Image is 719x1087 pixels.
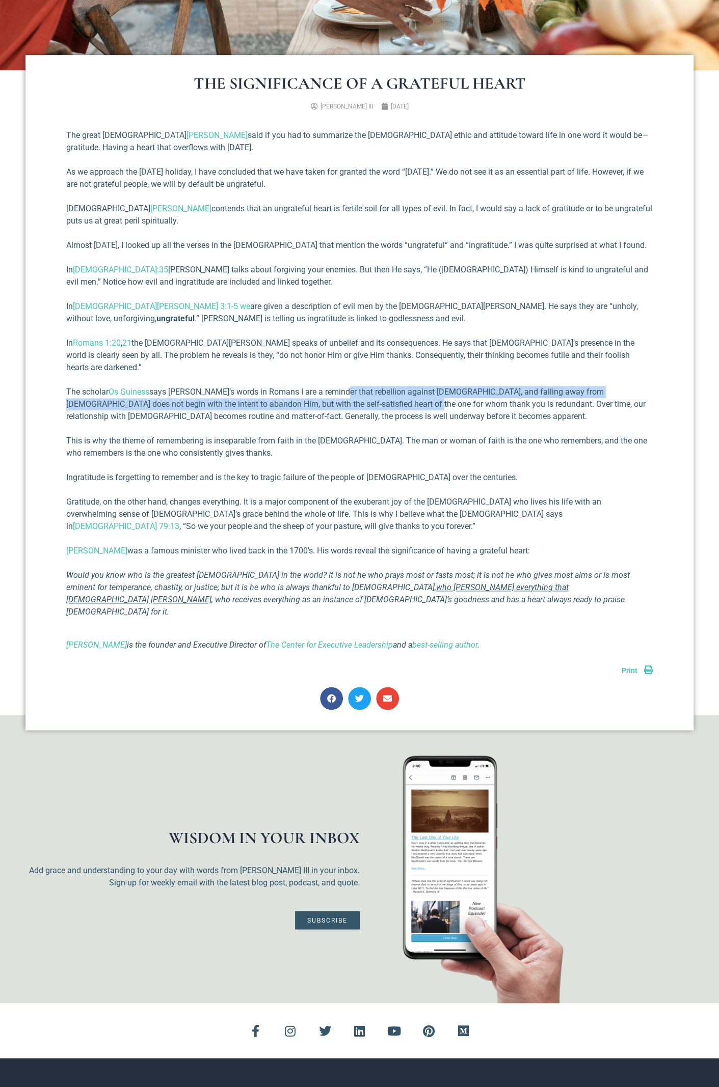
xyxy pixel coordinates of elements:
[66,435,653,459] p: This is why the theme of remembering is inseparable from faith in the [DEMOGRAPHIC_DATA]. The man...
[66,337,653,374] p: In , the [DEMOGRAPHIC_DATA][PERSON_NAME] speaks of unbelief and its consequences. He says that [D...
[66,264,653,288] p: In [PERSON_NAME] talks about forgiving your enemies. But then He says, “He ([DEMOGRAPHIC_DATA]) H...
[66,640,480,650] i: is the founder and Executive Director of and a .
[295,911,360,929] a: Subscribe
[73,301,250,311] a: [DEMOGRAPHIC_DATA][PERSON_NAME] 3:1-5 we
[622,666,653,675] a: Print
[412,640,477,650] a: best-selling author
[66,129,653,154] p: The great [DEMOGRAPHIC_DATA] said if you had to summarize the [DEMOGRAPHIC_DATA] ethic and attitu...
[73,338,121,348] a: Romans 1:20
[20,864,360,888] p: Add grace and understanding to your day with words from [PERSON_NAME] III in your inbox. Sign-up ...
[66,300,653,325] p: In are given a description of evil men by the [DEMOGRAPHIC_DATA][PERSON_NAME]. He says they are “...
[381,102,409,111] a: [DATE]
[66,546,127,555] a: [PERSON_NAME]
[376,687,399,710] div: Share on email
[109,387,149,397] a: Os Guiness
[391,103,409,110] time: [DATE]
[66,386,653,423] p: The scholar says [PERSON_NAME]’s words in Romans I are a reminder that rebellion against [DEMOGRA...
[73,521,179,531] a: [DEMOGRAPHIC_DATA] 79:13
[66,203,653,227] p: [DEMOGRAPHIC_DATA] contends that an ungrateful heart is fertile soil for all types of evil. In fa...
[307,917,348,923] span: Subscribe
[66,545,653,557] p: was a famous minister who lived back in the 1700’s. His words reveal the significance of having a...
[73,265,168,274] a: [DEMOGRAPHIC_DATA]:35
[66,471,653,484] p: Ingratitude is forgetting to remember and is the key to tragic failure of the people of [DEMOGRAP...
[20,829,360,846] h1: WISDOM IN YOUR INBOX
[66,239,653,252] p: Almost [DATE], I looked up all the verses in the [DEMOGRAPHIC_DATA] that mention the words “ungra...
[150,204,211,213] a: [PERSON_NAME]
[320,687,343,710] div: Share on facebook
[187,130,248,140] a: [PERSON_NAME]
[321,103,373,110] span: [PERSON_NAME] III
[66,75,653,92] h1: The Significance of a Grateful Heart
[66,640,127,650] a: [PERSON_NAME]
[622,666,637,675] span: Print
[156,314,195,323] strong: ungrateful
[348,687,371,710] div: Share on twitter
[266,640,393,650] a: The Center for Executive Leadership
[122,338,131,348] a: 21
[66,496,653,533] p: Gratitude, on the other hand, changes everything. It is a major component of the exuberant joy of...
[66,166,653,190] p: As we approach the [DATE] holiday, I have concluded that we have taken for granted the word “[DAT...
[66,570,630,617] em: Would you know who is the greatest [DEMOGRAPHIC_DATA] in the world? It is not he who prays most o...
